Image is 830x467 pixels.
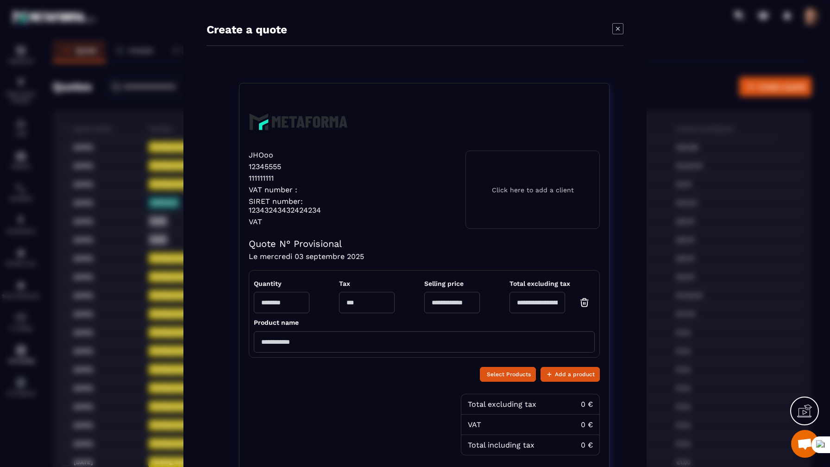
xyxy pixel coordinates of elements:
[249,238,600,249] h4: Quote N° Provisional
[468,400,536,409] div: Total excluding tax
[581,441,593,449] div: 0 €
[480,367,536,382] button: Select Products
[581,420,593,429] div: 0 €
[249,162,373,171] p: 12345555
[249,217,373,226] p: VAT
[555,370,595,379] span: Add a product
[541,367,600,382] button: Add a product
[207,23,287,36] p: Create a quote
[254,280,309,287] span: Quantity
[249,174,373,183] p: 111111111
[249,252,600,261] h4: Le mercredi 03 septembre 2025
[791,430,819,458] a: Mở cuộc trò chuyện
[468,441,534,449] div: Total including tax
[339,280,395,287] span: Tax
[424,280,480,287] span: Selling price
[254,319,299,326] span: Product name
[468,420,481,429] div: VAT
[509,280,595,287] span: Total excluding tax
[487,370,531,379] span: Select Products
[581,400,593,409] div: 0 €
[249,185,373,194] p: VAT number :
[249,151,373,159] p: JHOoo
[249,93,365,151] img: logo
[249,197,373,215] p: SIRET number: 12343243432424234
[492,186,574,194] p: Click here to add a client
